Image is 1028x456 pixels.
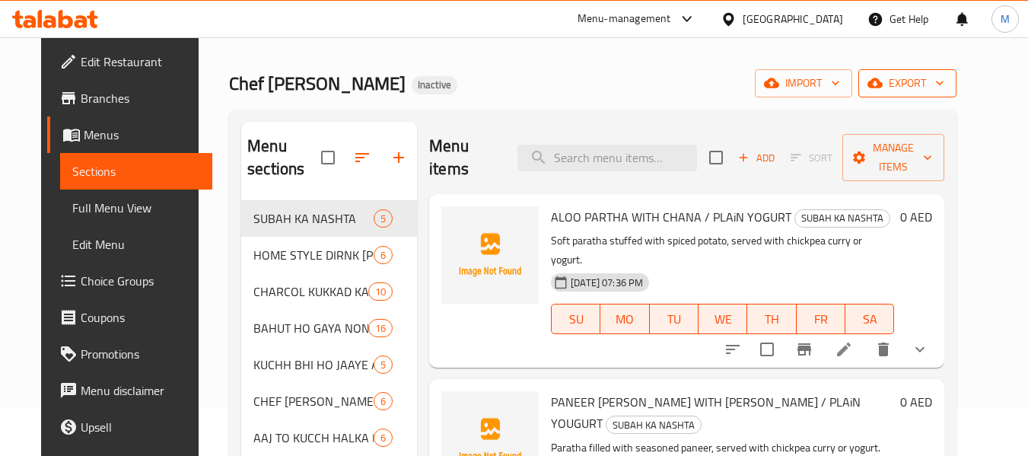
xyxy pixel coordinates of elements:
[732,146,781,170] span: Add item
[253,209,374,228] span: SUBAH KA NASHTA
[795,209,890,227] span: SUBAH KA NASHTA
[781,146,842,170] span: Select section first
[851,308,888,330] span: SA
[551,304,600,334] button: SU
[455,20,460,38] li: /
[241,200,417,237] div: SUBAH KA NASHTA5
[565,276,649,290] span: [DATE] 07:36 PM
[72,162,201,180] span: Sections
[537,20,581,38] span: Sections
[902,331,938,368] button: show more
[295,19,449,39] a: Restaurants management
[858,69,956,97] button: export
[606,416,701,434] span: SUBAH KA NASHTA
[412,78,457,91] span: Inactive
[81,381,201,400] span: Menu disclaimer
[47,263,213,299] a: Choice Groups
[253,319,368,337] span: BAHUT HO GAYA NON VEG AB VEG KHANA KHATE HAI
[900,391,932,413] h6: 0 AED
[578,10,671,28] div: Menu-management
[374,209,393,228] div: items
[551,391,861,435] span: PANEER [PERSON_NAME] WITH [PERSON_NAME] / PLAiN YOUGURT
[47,43,213,80] a: Edit Restaurant
[870,74,944,93] span: export
[429,135,499,180] h2: Menu items
[732,146,781,170] button: Add
[253,246,374,264] span: HOME STYLE DIRNK [PERSON_NAME]
[47,299,213,336] a: Coupons
[845,304,894,334] button: SA
[650,304,699,334] button: TU
[60,190,213,226] a: Full Menu View
[374,358,392,372] span: 5
[700,142,732,174] span: Select section
[253,282,368,301] span: CHARCOL KUKKAD KA SAWAD KUCCH ALAG HI HAI
[526,20,531,38] li: /
[803,308,839,330] span: FR
[835,340,853,359] a: Edit menu item
[313,20,449,38] span: Restaurants management
[753,308,790,330] span: TH
[369,321,392,336] span: 16
[374,431,392,445] span: 6
[380,139,417,176] button: Add section
[81,53,201,71] span: Edit Restaurant
[900,206,932,228] h6: 0 AED
[699,304,747,334] button: WE
[60,153,213,190] a: Sections
[747,304,796,334] button: TH
[241,310,417,346] div: BAHUT HO GAYA NON VEG AB VEG KHANA KHATE HAI16
[72,199,201,217] span: Full Menu View
[705,308,741,330] span: WE
[751,333,783,365] span: Select to update
[715,331,751,368] button: sort-choices
[47,116,213,153] a: Menus
[412,76,457,94] div: Inactive
[767,74,840,93] span: import
[284,20,289,38] li: /
[374,246,393,264] div: items
[786,331,823,368] button: Branch-specific-item
[72,235,201,254] span: Edit Menu
[606,416,702,434] div: SUBAH KA NASHTA
[253,429,374,447] div: AAJ TO KUCCH HALKA HI KHANA HAI
[81,308,201,327] span: Coupons
[241,383,417,419] div: CHEF [PERSON_NAME] ME CHAWAL KA DHAMAL6
[865,331,902,368] button: delete
[374,248,392,263] span: 6
[241,419,417,456] div: AAJ TO KUCCH HALKA HI KHANA HAI6
[485,20,520,38] span: Menus
[47,336,213,372] a: Promotions
[47,372,213,409] a: Menu disclaimer
[551,231,894,269] p: Soft paratha stuffed with spiced potato, served with chickpea curry or yogurt.
[60,226,213,263] a: Edit Menu
[47,80,213,116] a: Branches
[247,135,321,180] h2: Menu sections
[229,20,278,38] a: Home
[47,409,213,445] a: Upsell
[253,356,374,374] span: KUCHH BHI HO JAAYE AAJ TO HOME STYLE NON VEG HI KHANA HAI
[368,282,393,301] div: items
[797,304,845,334] button: FR
[606,308,643,330] span: MO
[441,206,539,304] img: ALOO PARTHA WITH CHANA / PLAiN YOGURT
[81,345,201,363] span: Promotions
[229,66,406,100] span: Chef [PERSON_NAME]
[374,394,392,409] span: 6
[241,346,417,383] div: KUCHH BHI HO JAAYE AAJ TO HOME STYLE NON VEG HI KHANA HAI5
[253,246,374,264] div: HOME STYLE DIRNK KA KAMAL
[558,308,594,330] span: SU
[794,209,890,228] div: SUBAH KA NASHTA
[369,285,392,299] span: 10
[842,134,944,181] button: Manage items
[600,304,649,334] button: MO
[736,149,777,167] span: Add
[1001,11,1010,27] span: M
[466,19,520,39] a: Menus
[551,206,791,228] span: ALOO PARTHA WITH CHANA / PLAiN YOGURT
[743,11,843,27] div: [GEOGRAPHIC_DATA]
[81,272,201,290] span: Choice Groups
